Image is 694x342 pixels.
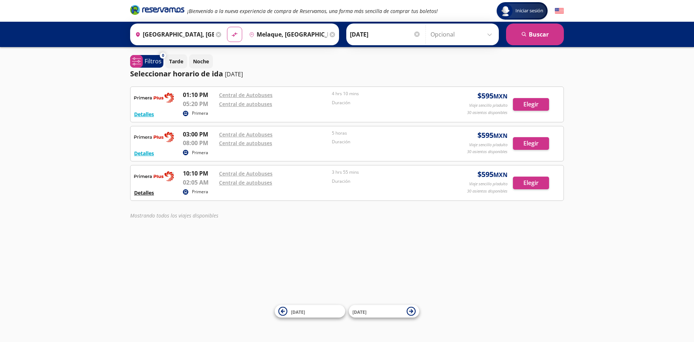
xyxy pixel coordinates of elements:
[513,98,549,111] button: Elegir
[183,139,215,147] p: 08:00 PM
[332,90,441,97] p: 4 hrs 10 mins
[130,4,184,17] a: Brand Logo
[469,181,507,187] p: Viaje sencillo p/adulto
[332,130,441,136] p: 5 horas
[291,309,305,315] span: [DATE]
[477,90,507,101] span: $ 595
[506,24,564,45] button: Buscar
[493,171,507,179] small: MXN
[130,55,163,68] button: 0Filtros
[134,130,174,144] img: RESERVAMOS
[332,169,441,176] p: 3 hrs 55 mins
[477,130,507,141] span: $ 595
[469,102,507,109] p: Viaje sencillo p/adulto
[513,137,549,150] button: Elegir
[219,179,272,186] a: Central de autobuses
[493,132,507,140] small: MXN
[130,212,218,219] em: Mostrando todos los viajes disponibles
[219,131,273,138] a: Central de Autobuses
[246,25,328,43] input: Buscar Destino
[467,188,507,194] p: 30 asientos disponibles
[183,178,215,187] p: 02:05 AM
[430,25,495,43] input: Opcional
[493,92,507,100] small: MXN
[134,189,154,197] button: Detalles
[275,305,345,318] button: [DATE]
[513,7,546,14] span: Iniciar sesión
[469,142,507,148] p: Viaje sencillo p/adulto
[332,178,441,185] p: Duración
[130,68,223,79] p: Seleccionar horario de ida
[467,149,507,155] p: 30 asientos disponibles
[187,8,438,14] em: ¡Bienvenido a la nueva experiencia de compra de Reservamos, una forma más sencilla de comprar tus...
[134,90,174,105] img: RESERVAMOS
[467,110,507,116] p: 30 asientos disponibles
[183,90,215,99] p: 01:10 PM
[332,100,441,106] p: Duración
[165,54,187,68] button: Tarde
[225,70,243,79] p: [DATE]
[349,305,419,318] button: [DATE]
[219,101,272,107] a: Central de autobuses
[477,169,507,180] span: $ 595
[183,169,215,178] p: 10:10 PM
[169,58,183,65] p: Tarde
[352,309,367,315] span: [DATE]
[513,177,549,189] button: Elegir
[219,92,273,98] a: Central de Autobuses
[132,25,214,43] input: Buscar Origen
[162,52,164,59] span: 0
[192,189,208,195] p: Primera
[130,4,184,15] i: Brand Logo
[192,110,208,117] p: Primera
[332,139,441,145] p: Duración
[134,110,154,118] button: Detalles
[183,130,215,139] p: 03:00 PM
[134,169,174,183] img: RESERVAMOS
[193,58,209,65] p: Noche
[183,100,215,108] p: 05:20 PM
[219,170,273,177] a: Central de Autobuses
[192,149,208,156] p: Primera
[555,7,564,16] button: English
[219,140,272,147] a: Central de autobuses
[134,149,154,157] button: Detalles
[145,57,162,66] p: Filtros
[350,25,421,43] input: Elegir Fecha
[189,54,213,68] button: Noche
